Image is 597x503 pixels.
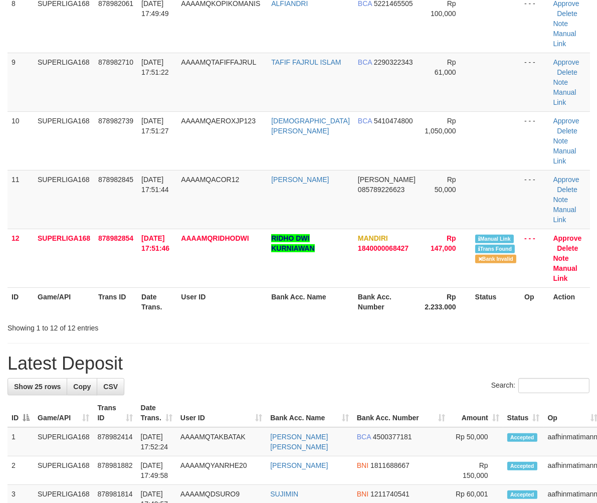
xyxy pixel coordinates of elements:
span: [DATE] 17:51:46 [141,234,169,252]
span: Manually Linked [475,235,514,243]
span: Accepted [507,433,537,442]
th: Game/API [34,287,94,316]
th: Game/API: activate to sort column ascending [34,399,94,427]
td: 11 [8,170,34,229]
td: 1 [8,427,34,456]
td: Rp 150,000 [449,456,503,485]
th: Action [549,287,590,316]
th: ID: activate to sort column descending [8,399,34,427]
span: CSV [103,383,118,391]
a: TAFIF FAJRUL ISLAM [271,58,341,66]
td: 878982414 [94,427,137,456]
span: Copy 1840000068427 to clipboard [358,244,409,252]
td: 878981882 [94,456,137,485]
span: Copy 5410474800 to clipboard [374,117,413,125]
a: Delete [557,186,577,194]
td: SUPERLIGA168 [34,427,94,456]
th: Date Trans. [137,287,177,316]
a: Delete [557,68,577,76]
a: Copy [67,378,97,395]
a: SUJIMIN [270,490,298,498]
td: SUPERLIGA168 [34,111,94,170]
td: SUPERLIGA168 [34,456,94,485]
th: User ID: activate to sort column ascending [176,399,266,427]
span: [DATE] 17:51:27 [141,117,169,135]
td: [DATE] 17:49:58 [137,456,176,485]
span: Show 25 rows [14,383,61,391]
a: Note [553,254,569,262]
span: Accepted [507,462,537,470]
a: Note [553,78,568,86]
a: RIDHO DWI KURNIAWAN [271,234,314,252]
span: 878982739 [98,117,133,125]
a: Manual Link [553,30,576,48]
span: Copy 2290322343 to clipboard [374,58,413,66]
span: [PERSON_NAME] [358,176,416,184]
span: Copy 085789226623 to clipboard [358,186,405,194]
span: Rp 147,000 [431,234,456,252]
td: 2 [8,456,34,485]
td: 10 [8,111,34,170]
span: BCA [358,58,372,66]
a: Delete [557,244,578,252]
input: Search: [518,378,589,393]
th: ID [8,287,34,316]
span: MANDIRI [358,234,388,242]
a: [PERSON_NAME] [PERSON_NAME] [270,433,328,451]
td: SUPERLIGA168 [34,53,94,111]
th: Status [471,287,520,316]
td: - - - [520,111,549,170]
th: User ID [177,287,267,316]
td: SUPERLIGA168 [34,229,94,287]
a: Note [553,196,568,204]
span: Rp 61,000 [435,58,456,76]
a: [PERSON_NAME] [270,461,328,469]
th: Bank Acc. Number [354,287,421,316]
div: Showing 1 to 12 of 12 entries [8,319,241,333]
span: [DATE] 17:51:44 [141,176,169,194]
a: Note [553,137,568,145]
td: SUPERLIGA168 [34,170,94,229]
td: Rp 50,000 [449,427,503,456]
a: Manual Link [553,206,576,224]
a: Note [553,20,568,28]
span: [DATE] 17:51:22 [141,58,169,76]
td: AAAAMQTAKBATAK [176,427,266,456]
th: Status: activate to sort column ascending [503,399,544,427]
a: Approve [553,58,579,66]
span: AAAAMQACOR12 [181,176,239,184]
span: BCA [358,117,372,125]
a: Approve [553,234,582,242]
th: Trans ID [94,287,137,316]
span: 878982854 [98,234,133,242]
th: Op [520,287,549,316]
label: Search: [491,378,589,393]
span: Copy [73,383,91,391]
a: Approve [553,117,579,125]
span: AAAAMQAEROXJP123 [181,117,256,125]
a: Approve [553,176,579,184]
td: - - - [520,170,549,229]
span: Copy 4500377181 to clipboard [373,433,412,441]
span: BCA [357,433,371,441]
a: CSV [97,378,124,395]
th: Date Trans.: activate to sort column ascending [137,399,176,427]
span: Rp 1,050,000 [425,117,456,135]
span: Bank is not match [475,255,516,263]
td: - - - [520,229,549,287]
a: Manual Link [553,88,576,106]
span: Copy 1211740541 to clipboard [370,490,410,498]
th: Bank Acc. Name: activate to sort column ascending [266,399,353,427]
a: [DEMOGRAPHIC_DATA][PERSON_NAME] [271,117,350,135]
span: 878982845 [98,176,133,184]
td: - - - [520,53,549,111]
td: [DATE] 17:52:24 [137,427,176,456]
a: Manual Link [553,147,576,165]
span: BNI [357,490,368,498]
a: Manual Link [553,264,577,282]
th: Amount: activate to sort column ascending [449,399,503,427]
th: Rp 2.233.000 [421,287,471,316]
th: Trans ID: activate to sort column ascending [94,399,137,427]
h1: Latest Deposit [8,354,589,374]
td: 9 [8,53,34,111]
